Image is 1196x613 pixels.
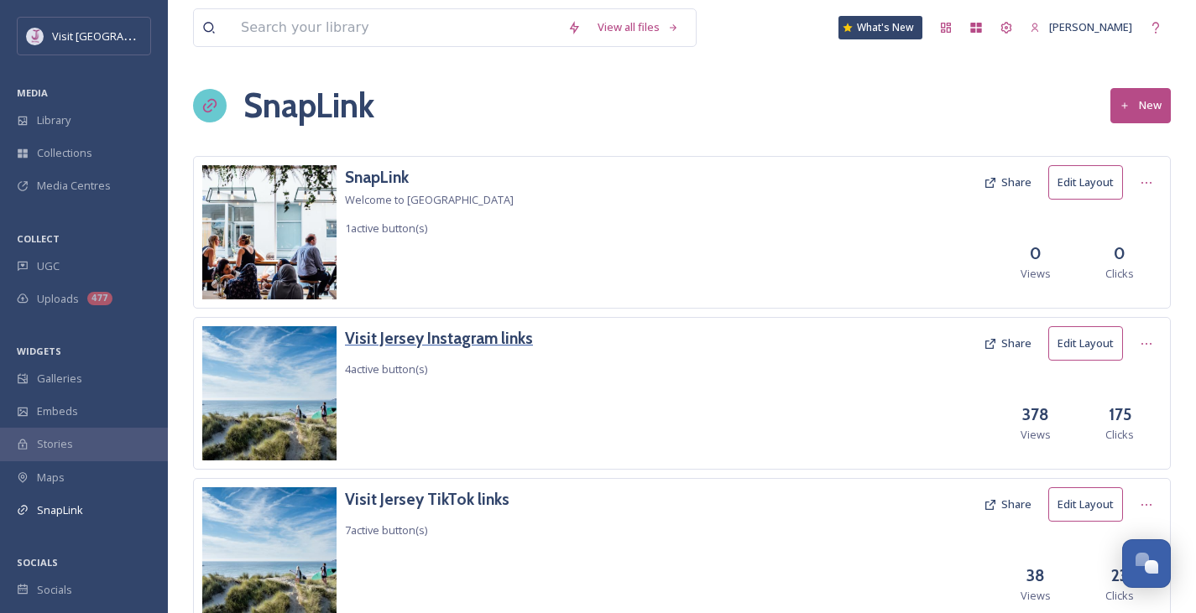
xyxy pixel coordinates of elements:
[37,502,83,518] span: SnapLink
[17,86,48,99] span: MEDIA
[17,232,60,245] span: COLLECT
[975,488,1040,521] button: Share
[1021,11,1141,44] a: [PERSON_NAME]
[1105,266,1134,282] span: Clicks
[1048,487,1131,522] a: Edit Layout
[975,327,1040,360] button: Share
[17,345,61,357] span: WIDGETS
[345,487,509,512] a: Visit Jersey TikTok links
[1105,427,1134,443] span: Clicks
[37,582,72,598] span: Socials
[1048,326,1131,361] a: Edit Layout
[1022,403,1049,427] h3: 378
[1021,266,1051,282] span: Views
[1114,242,1125,266] h3: 0
[838,16,922,39] a: What's New
[37,291,79,307] span: Uploads
[1109,403,1131,427] h3: 175
[589,11,687,44] a: View all files
[345,221,427,236] span: 1 active button(s)
[345,192,514,207] span: Welcome to [GEOGRAPHIC_DATA]
[87,292,112,305] div: 477
[1030,242,1042,266] h3: 0
[37,178,111,194] span: Media Centres
[345,361,427,377] span: 4 active button(s)
[243,81,374,131] h1: SnapLink
[1105,588,1134,604] span: Clicks
[1048,487,1123,522] button: Edit Layout
[1111,564,1128,588] h3: 23
[345,522,427,538] span: 7 active button(s)
[37,145,92,161] span: Collections
[27,28,44,44] img: Events-Jersey-Logo.png
[345,165,514,190] a: SnapLink
[232,9,559,46] input: Search your library
[202,165,337,299] img: lockes_stories-18043725400044644.jpg
[1021,427,1051,443] span: Views
[37,470,65,486] span: Maps
[1021,588,1051,604] span: Views
[1048,326,1123,361] button: Edit Layout
[345,326,533,351] a: Visit Jersey Instagram links
[975,166,1040,199] button: Share
[1049,19,1132,34] span: [PERSON_NAME]
[37,436,73,452] span: Stories
[37,258,60,274] span: UGC
[17,556,58,569] span: SOCIALS
[1026,564,1045,588] h3: 38
[52,28,182,44] span: Visit [GEOGRAPHIC_DATA]
[1122,539,1171,588] button: Open Chat
[1048,165,1131,200] a: Edit Layout
[37,403,78,419] span: Embeds
[1048,165,1123,200] button: Edit Layout
[37,371,82,387] span: Galleries
[202,326,337,460] img: 90ca2c66-f3cc-4bfd-b9a5-24ac8d8571c8.jpg
[37,112,71,128] span: Library
[1110,88,1171,122] button: New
